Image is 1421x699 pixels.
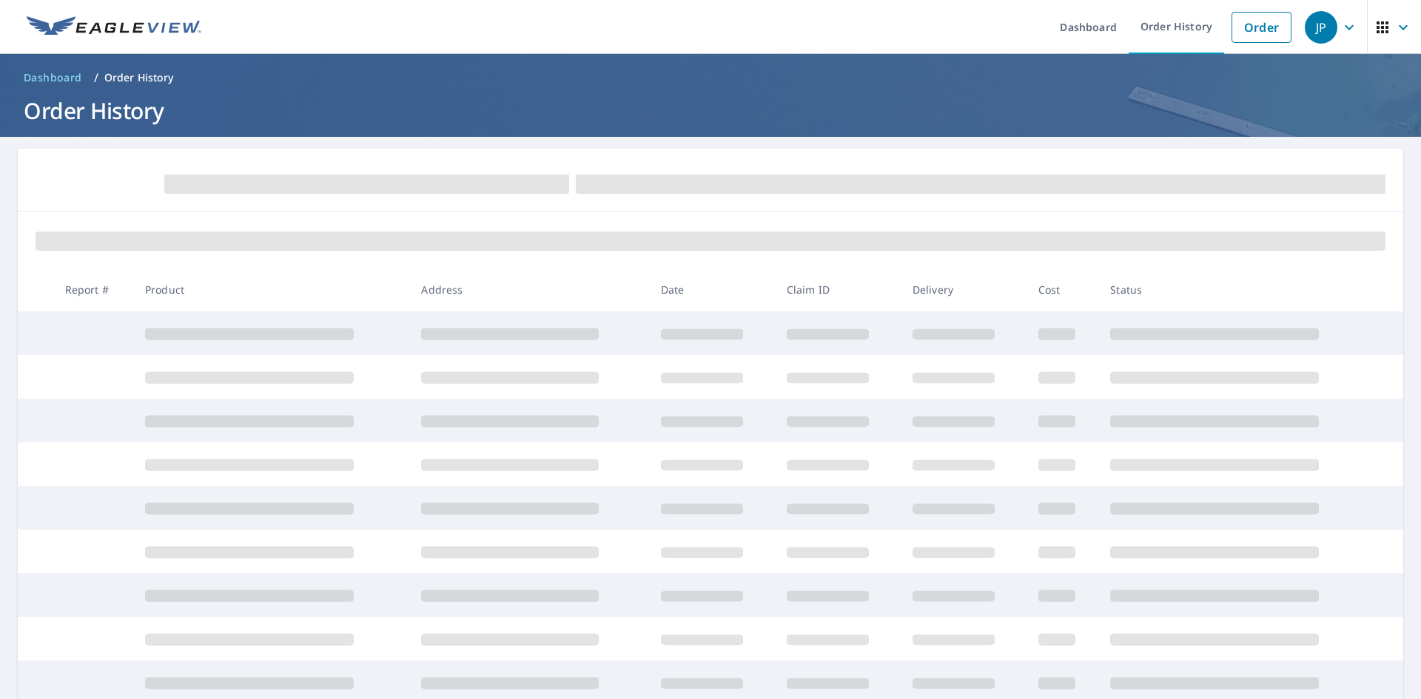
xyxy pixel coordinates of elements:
th: Status [1098,268,1375,311]
li: / [94,69,98,87]
th: Report # [53,268,133,311]
th: Date [649,268,775,311]
th: Address [409,268,648,311]
nav: breadcrumb [18,66,1403,90]
th: Cost [1027,268,1099,311]
span: Dashboard [24,70,82,85]
th: Product [133,268,409,311]
a: Dashboard [18,66,88,90]
div: JP [1305,11,1337,44]
th: Claim ID [775,268,901,311]
h1: Order History [18,95,1403,126]
img: EV Logo [27,16,201,38]
th: Delivery [901,268,1027,311]
p: Order History [104,70,174,85]
a: Order [1232,12,1291,43]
